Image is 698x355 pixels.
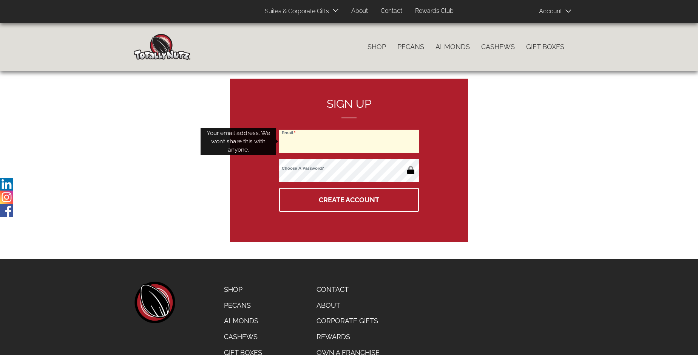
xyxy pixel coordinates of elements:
div: Your email address. We won’t share this with anyone. [201,128,276,155]
input: Email [279,130,419,153]
a: Pecans [218,298,268,313]
a: Pecans [392,39,430,55]
img: Home [134,34,190,60]
a: Cashews [476,39,520,55]
a: home [134,282,175,323]
a: Almonds [430,39,476,55]
a: About [346,4,374,19]
a: Almonds [218,313,268,329]
a: Rewards [311,329,385,345]
a: Suites & Corporate Gifts [259,4,331,19]
a: Gift Boxes [520,39,570,55]
a: Corporate Gifts [311,313,385,329]
h2: Sign up [279,98,419,118]
a: Contact [311,282,385,298]
a: About [311,298,385,313]
a: Cashews [218,329,268,345]
a: Contact [375,4,408,19]
a: Rewards Club [409,4,459,19]
a: Shop [362,39,392,55]
button: Create Account [279,188,419,212]
a: Shop [218,282,268,298]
